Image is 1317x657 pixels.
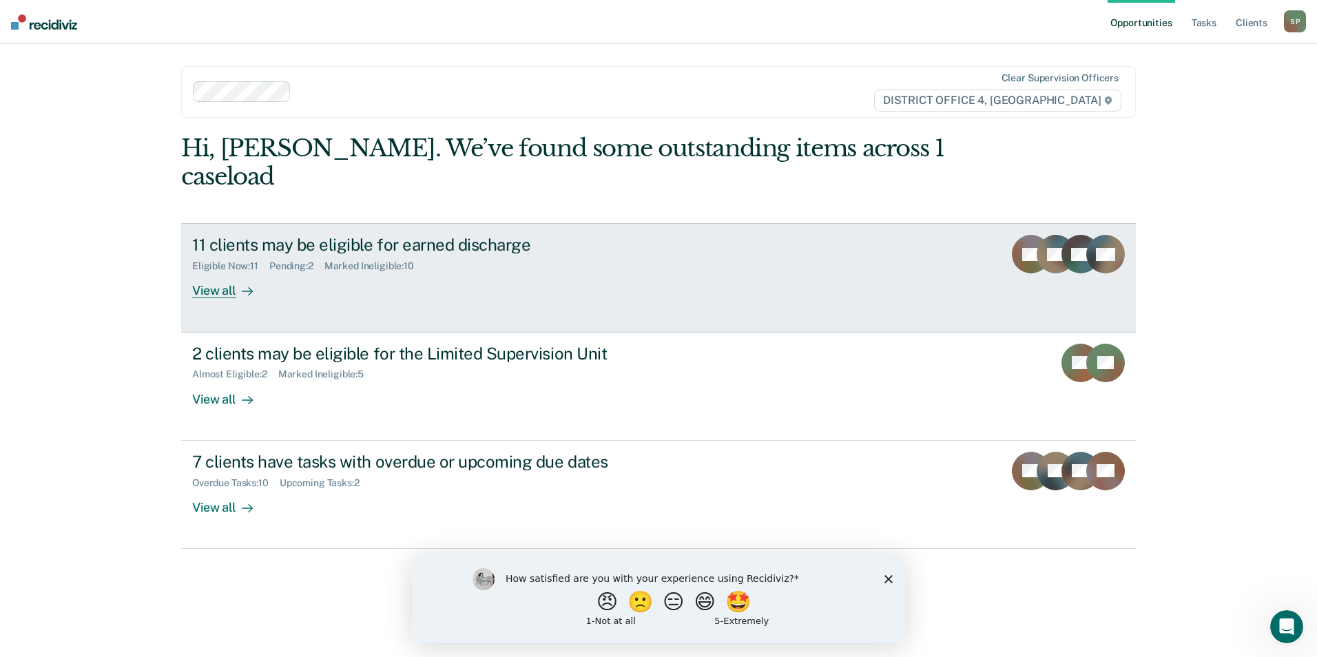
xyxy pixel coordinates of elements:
[192,368,278,380] div: Almost Eligible : 2
[1270,610,1303,643] iframe: Intercom live chat
[280,477,371,489] div: Upcoming Tasks : 2
[1284,10,1306,32] div: S P
[181,333,1136,441] a: 2 clients may be eligible for the Limited Supervision UnitAlmost Eligible:2Marked Ineligible:5Vie...
[874,90,1121,112] span: DISTRICT OFFICE 4, [GEOGRAPHIC_DATA]
[181,134,945,191] div: Hi, [PERSON_NAME]. We’ve found some outstanding items across 1 caseload
[192,488,269,515] div: View all
[192,272,269,299] div: View all
[1284,10,1306,32] button: SP
[192,452,676,472] div: 7 clients have tasks with overdue or upcoming due dates
[269,260,324,272] div: Pending : 2
[324,260,425,272] div: Marked Ineligible : 10
[192,344,676,364] div: 2 clients may be eligible for the Limited Supervision Unit
[1002,72,1119,84] div: Clear supervision officers
[192,260,269,272] div: Eligible Now : 11
[11,14,77,30] img: Recidiviz
[192,235,676,255] div: 11 clients may be eligible for earned discharge
[278,368,375,380] div: Marked Ineligible : 5
[181,441,1136,549] a: 7 clients have tasks with overdue or upcoming due datesOverdue Tasks:10Upcoming Tasks:2View all
[181,223,1136,332] a: 11 clients may be eligible for earned dischargeEligible Now:11Pending:2Marked Ineligible:10View all
[192,477,280,489] div: Overdue Tasks : 10
[192,380,269,407] div: View all
[412,554,905,643] iframe: Survey by Kim from Recidiviz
